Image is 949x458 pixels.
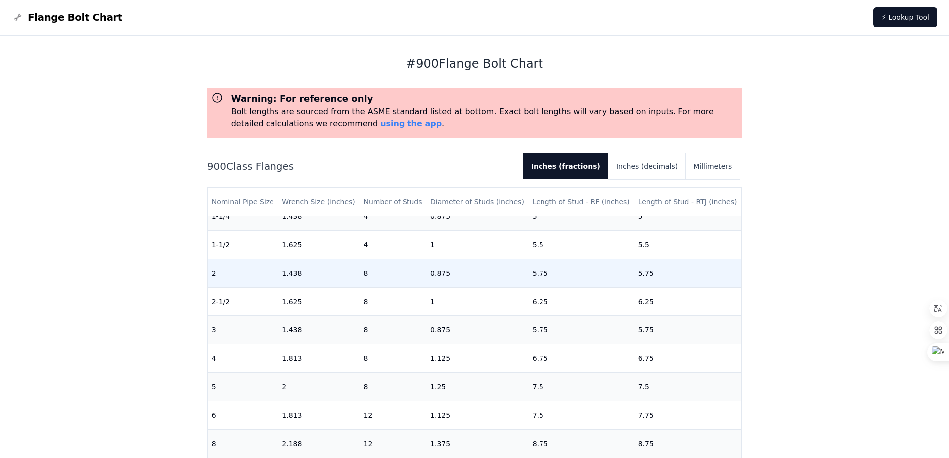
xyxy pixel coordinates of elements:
[426,401,529,429] td: 1.125
[208,188,278,216] th: Nominal Pipe Size
[278,315,359,344] td: 1.438
[529,230,634,259] td: 5.5
[12,11,24,23] img: Flange Bolt Chart Logo
[208,315,278,344] td: 3
[278,230,359,259] td: 1.625
[529,315,634,344] td: 5.75
[231,92,738,106] h3: Warning: For reference only
[28,10,122,24] span: Flange Bolt Chart
[685,153,740,179] button: Millimeters
[529,372,634,401] td: 7.5
[208,259,278,287] td: 2
[278,287,359,315] td: 1.625
[359,344,426,372] td: 8
[634,259,742,287] td: 5.75
[208,401,278,429] td: 6
[634,372,742,401] td: 7.5
[359,372,426,401] td: 8
[359,315,426,344] td: 8
[634,401,742,429] td: 7.75
[529,401,634,429] td: 7.5
[278,188,359,216] th: Wrench Size (inches)
[634,315,742,344] td: 5.75
[426,315,529,344] td: 0.875
[278,401,359,429] td: 1.813
[207,56,742,72] h1: # 900 Flange Bolt Chart
[529,344,634,372] td: 6.75
[359,287,426,315] td: 8
[208,344,278,372] td: 4
[529,259,634,287] td: 5.75
[529,429,634,458] td: 8.75
[529,188,634,216] th: Length of Stud - RF (inches)
[207,159,515,173] h2: 900 Class Flanges
[359,401,426,429] td: 12
[634,287,742,315] td: 6.25
[523,153,608,179] button: Inches (fractions)
[359,429,426,458] td: 12
[208,372,278,401] td: 5
[426,188,529,216] th: Diameter of Studs (inches)
[359,259,426,287] td: 8
[278,344,359,372] td: 1.813
[608,153,685,179] button: Inches (decimals)
[529,287,634,315] td: 6.25
[359,188,426,216] th: Number of Studs
[873,7,937,27] a: ⚡ Lookup Tool
[278,429,359,458] td: 2.188
[278,259,359,287] td: 1.438
[426,230,529,259] td: 1
[12,10,122,24] a: Flange Bolt Chart LogoFlange Bolt Chart
[634,344,742,372] td: 6.75
[278,372,359,401] td: 2
[426,372,529,401] td: 1.25
[380,119,442,128] a: using the app
[634,230,742,259] td: 5.5
[426,287,529,315] td: 1
[634,429,742,458] td: 8.75
[231,106,738,130] p: Bolt lengths are sourced from the ASME standard listed at bottom. Exact bolt lengths will vary ba...
[426,429,529,458] td: 1.375
[208,230,278,259] td: 1-1/2
[208,429,278,458] td: 8
[426,344,529,372] td: 1.125
[426,259,529,287] td: 0.875
[634,188,742,216] th: Length of Stud - RTJ (inches)
[208,287,278,315] td: 2-1/2
[359,230,426,259] td: 4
